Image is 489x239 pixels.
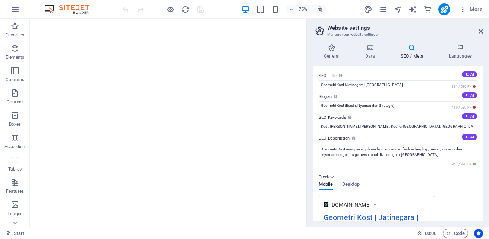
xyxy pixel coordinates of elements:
i: Publish [440,5,448,14]
p: Tables [8,166,22,172]
label: SEO Description [319,134,477,143]
button: Code [443,229,468,238]
span: [DOMAIN_NAME] [330,201,371,208]
span: Desktop [342,180,360,190]
button: SEO Title [462,71,477,77]
div: Preview [319,182,360,196]
span: 419 / 580 Px [450,105,477,110]
h4: Languages [438,44,483,60]
p: Columns [6,77,24,83]
button: 75% [286,5,312,14]
label: SEO Keywords [319,113,477,122]
h3: Manage your website settings [327,31,468,38]
span: : [430,230,431,236]
h2: Website settings [327,25,483,31]
span: More [459,6,483,13]
p: Content [7,99,23,105]
span: 381 / 580 Px [450,84,477,89]
h6: 75% [297,5,309,14]
span: 00 00 [425,229,436,238]
h4: SEO / Meta [389,44,438,60]
button: Slogan [462,92,477,98]
p: Features [6,188,24,194]
button: reload [181,5,190,14]
button: More [456,3,486,15]
a: Click to cancel selection. Double-click to open Pages [6,229,25,238]
button: commerce [423,5,432,14]
button: navigator [394,5,403,14]
i: Design (Ctrl+Alt+Y) [364,5,372,14]
label: Slogan [319,92,477,101]
span: 957 / 990 Px [450,162,477,167]
p: Accordion [4,144,25,150]
i: Reload page [181,5,190,14]
p: Images [7,211,23,217]
span: Mobile [319,180,333,190]
h4: Data [354,44,389,60]
i: Navigator [394,5,402,14]
input: Slogan... [319,101,477,110]
i: Commerce [423,5,432,14]
h4: General [313,44,354,60]
button: SEO Keywords [462,113,477,119]
img: WhatsAppImage2025-04-08at5.37.03PM-hFtNlz4mKPYzwU9saxbOfA-E3ElINfYAiiI5x7NxSMTkA.png [324,202,328,207]
p: Favorites [5,32,24,38]
button: pages [379,5,388,14]
button: Usercentrics [474,229,483,238]
span: Code [446,229,465,238]
button: text_generator [408,5,417,14]
h6: Session time [417,229,437,238]
i: On resize automatically adjust zoom level to fit chosen device. [316,6,323,13]
button: publish [438,3,450,15]
button: design [364,5,373,14]
i: AI Writer [408,5,417,14]
p: Boxes [9,121,21,127]
img: Editor Logo [43,5,99,14]
p: Preview [319,173,334,182]
p: Elements [6,54,25,60]
label: SEO Title [319,71,477,80]
button: SEO Description [462,134,477,140]
i: Pages (Ctrl+Alt+S) [379,5,387,14]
